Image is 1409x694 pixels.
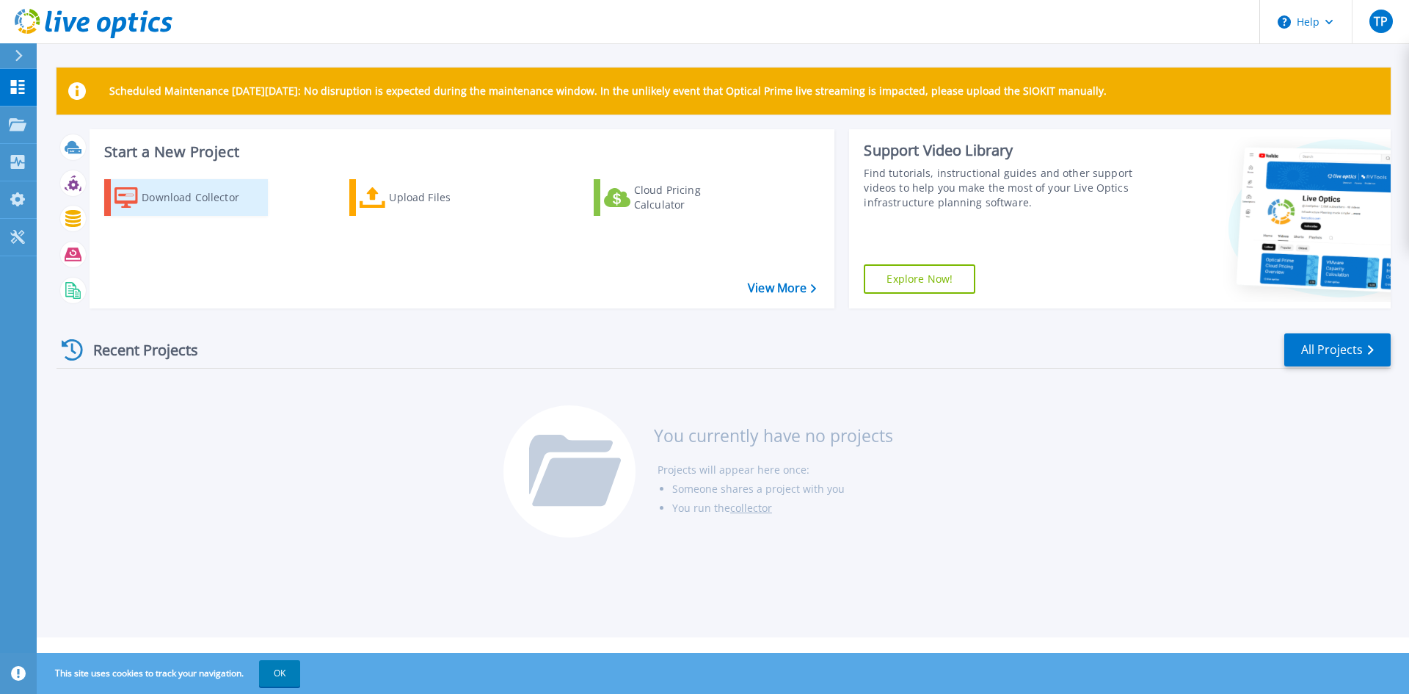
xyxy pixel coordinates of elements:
[864,141,1140,160] div: Support Video Library
[634,183,751,212] div: Cloud Pricing Calculator
[142,183,259,212] div: Download Collector
[40,660,300,687] span: This site uses cookies to track your navigation.
[594,179,757,216] a: Cloud Pricing Calculator
[748,281,816,295] a: View More
[109,85,1107,97] p: Scheduled Maintenance [DATE][DATE]: No disruption is expected during the maintenance window. In t...
[864,264,975,294] a: Explore Now!
[389,183,506,212] div: Upload Files
[654,427,893,444] h3: You currently have no projects
[104,144,816,160] h3: Start a New Project
[730,501,772,515] a: collector
[1284,333,1391,366] a: All Projects
[1374,15,1388,27] span: TP
[864,166,1140,210] div: Find tutorials, instructional guides and other support videos to help you make the most of your L...
[658,460,893,480] li: Projects will appear here once:
[104,179,268,216] a: Download Collector
[672,499,893,518] li: You run the
[349,179,513,216] a: Upload Files
[57,332,218,368] div: Recent Projects
[259,660,300,687] button: OK
[672,480,893,499] li: Someone shares a project with you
